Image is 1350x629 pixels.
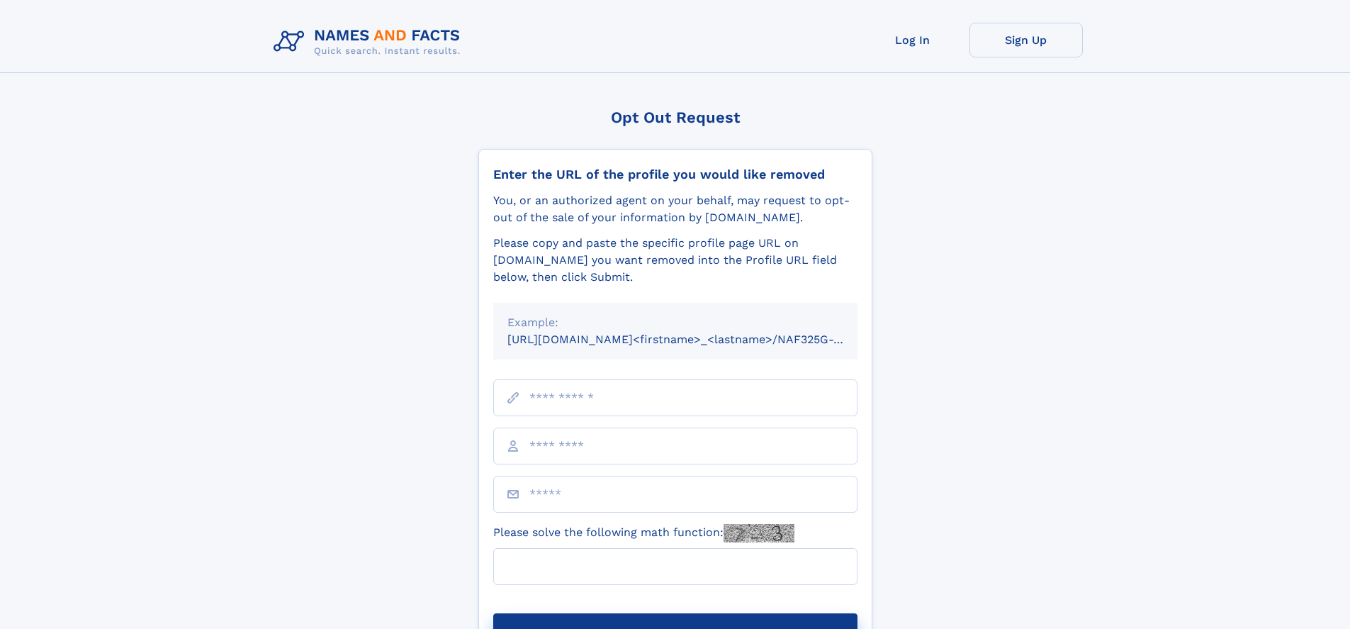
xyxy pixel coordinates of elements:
[493,167,857,182] div: Enter the URL of the profile you would like removed
[856,23,969,57] a: Log In
[507,314,843,331] div: Example:
[507,333,884,346] small: [URL][DOMAIN_NAME]<firstname>_<lastname>/NAF325G-xxxxxxxx
[268,23,472,61] img: Logo Names and Facts
[493,524,794,542] label: Please solve the following math function:
[478,108,872,126] div: Opt Out Request
[969,23,1083,57] a: Sign Up
[493,192,857,226] div: You, or an authorized agent on your behalf, may request to opt-out of the sale of your informatio...
[493,235,857,286] div: Please copy and paste the specific profile page URL on [DOMAIN_NAME] you want removed into the Pr...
